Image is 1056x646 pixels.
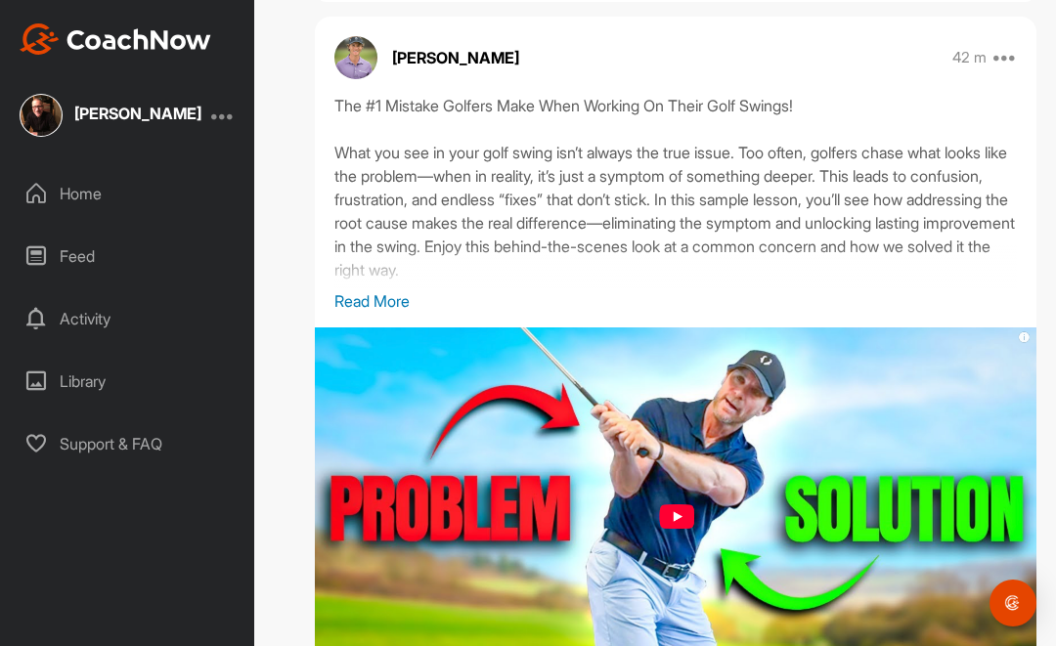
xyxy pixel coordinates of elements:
div: Library [11,357,245,406]
p: 42 m [952,48,987,67]
img: CoachNow [20,23,211,55]
img: avatar [334,36,377,79]
div: Feed [11,232,245,280]
div: Support & FAQ [11,419,245,468]
p: Read More [334,289,1017,313]
img: square_870811a9f588978651548f5e9bce1bcb.jpg [20,94,63,137]
div: The #1 Mistake Golfers Make When Working On Their Golf Swings! What you see in your golf swing is... [334,94,1017,289]
p: [PERSON_NAME] [392,46,519,69]
div: Open Intercom Messenger [990,580,1036,626]
div: Activity [11,294,245,343]
div: Home [11,169,245,218]
div: [PERSON_NAME] [74,106,201,121]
